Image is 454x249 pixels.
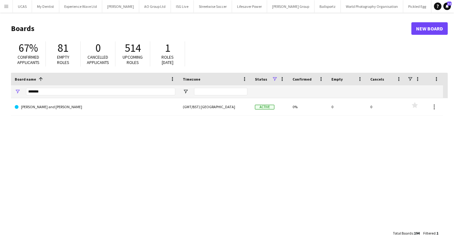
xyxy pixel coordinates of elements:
[18,41,38,55] span: 67%
[171,0,194,13] button: ISG Live
[123,54,143,65] span: Upcoming roles
[314,0,341,13] button: Ballsportz
[57,54,69,65] span: Empty roles
[15,98,175,116] a: [PERSON_NAME] and [PERSON_NAME]
[17,54,40,65] span: Confirmed applicants
[165,41,170,55] span: 1
[161,54,174,65] span: Roles [DATE]
[194,0,232,13] button: Streetwise Soccer
[370,77,384,82] span: Cancels
[95,41,101,55] span: 0
[293,77,312,82] span: Confirmed
[11,24,411,33] h1: Boards
[59,0,102,13] button: Experience Wave Ltd
[423,231,436,236] span: Filtered
[125,41,141,55] span: 514
[447,2,451,6] span: 32
[32,0,59,13] button: My Dentist
[367,98,405,115] div: 0
[267,0,314,13] button: [PERSON_NAME] Group
[331,77,343,82] span: Empty
[26,88,175,95] input: Board name Filter Input
[232,0,267,13] button: Lifesaver Power
[443,3,451,10] a: 32
[436,231,438,236] span: 1
[341,0,403,13] button: World Photography Organisation
[15,77,36,82] span: Board name
[403,0,431,13] button: Pickled Egg
[289,98,328,115] div: 0%
[183,89,188,94] button: Open Filter Menu
[194,88,247,95] input: Timezone Filter Input
[255,77,267,82] span: Status
[414,231,420,236] span: 194
[87,54,109,65] span: Cancelled applicants
[393,227,420,239] div: :
[139,0,171,13] button: AO Group Ltd
[183,77,200,82] span: Timezone
[328,98,367,115] div: 0
[393,231,413,236] span: Total Boards
[179,98,251,115] div: (GMT/BST) [GEOGRAPHIC_DATA]
[411,22,448,35] a: New Board
[255,105,274,109] span: Active
[58,41,68,55] span: 81
[423,227,438,239] div: :
[13,0,32,13] button: UCAS
[102,0,139,13] button: [PERSON_NAME]
[15,89,20,94] button: Open Filter Menu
